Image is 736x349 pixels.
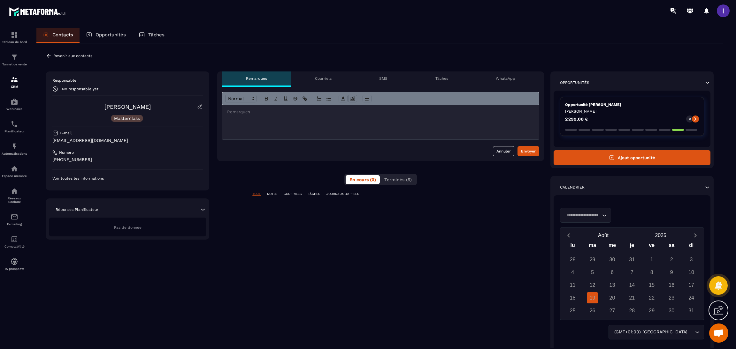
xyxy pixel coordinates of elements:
[567,254,578,265] div: 28
[11,165,18,173] img: automations
[53,54,92,58] p: Revenir aux contacts
[2,130,27,133] p: Planificateur
[246,76,267,81] p: Remarques
[2,93,27,115] a: automationsautomationsWebinaire
[2,182,27,208] a: social-networksocial-networkRéseaux Sociaux
[622,241,642,252] div: je
[567,292,578,303] div: 18
[626,279,638,291] div: 14
[252,192,261,196] p: TOUT
[60,130,72,136] p: E-mail
[646,279,657,291] div: 15
[646,254,657,265] div: 1
[666,254,677,265] div: 2
[326,192,359,196] p: JOURNAUX D'APPELS
[2,152,27,155] p: Automatisations
[2,222,27,226] p: E-mailing
[689,117,691,121] p: 0
[11,258,18,265] img: automations
[2,71,27,93] a: formationformationCRM
[2,160,27,182] a: automationsautomationsEspace membre
[646,267,657,278] div: 8
[104,103,151,110] a: [PERSON_NAME]
[567,267,578,278] div: 4
[11,235,18,243] img: accountant
[686,267,697,278] div: 10
[560,185,585,190] p: Calendrier
[11,143,18,150] img: automations
[646,292,657,303] div: 22
[560,208,611,223] div: Search for option
[52,32,73,38] p: Contacts
[587,305,598,316] div: 26
[607,267,618,278] div: 6
[626,267,638,278] div: 7
[587,267,598,278] div: 5
[2,138,27,160] a: automationsautomationsAutomatisations
[2,245,27,248] p: Comptabilité
[662,241,681,252] div: sa
[607,279,618,291] div: 13
[602,241,622,252] div: me
[284,192,302,196] p: COURRIELS
[587,292,598,303] div: 19
[56,207,98,212] p: Réponses Planificateur
[2,85,27,88] p: CRM
[80,28,132,43] a: Opportunités
[632,230,689,241] button: Open years overlay
[567,279,578,291] div: 11
[2,197,27,204] p: Réseaux Sociaux
[689,329,694,336] input: Search for option
[517,146,539,156] button: Envoyer
[11,213,18,221] img: email
[2,267,27,271] p: IA prospects
[686,292,697,303] div: 24
[11,120,18,128] img: scheduler
[2,48,27,71] a: formationformationTunnel de vente
[96,32,126,38] p: Opportunités
[11,31,18,39] img: formation
[686,279,697,291] div: 17
[560,80,589,85] p: Opportunités
[11,53,18,61] img: formation
[114,116,140,121] p: Masterclass
[587,279,598,291] div: 12
[607,254,618,265] div: 30
[563,254,701,316] div: Calendar days
[148,32,165,38] p: Tâches
[565,109,699,114] p: [PERSON_NAME]
[52,78,203,83] p: Responsable
[681,241,701,252] div: di
[554,150,710,165] button: Ajout opportunité
[642,241,662,252] div: ve
[493,146,514,156] button: Annuler
[626,254,638,265] div: 31
[380,175,416,184] button: Terminés (5)
[349,177,376,182] span: En cours (0)
[567,305,578,316] div: 25
[575,230,632,241] button: Open months overlay
[59,150,74,155] p: Numéro
[62,87,98,91] p: No responsable yet
[626,292,638,303] div: 21
[563,241,583,252] div: lu
[496,76,515,81] p: WhatsApp
[2,40,27,44] p: Tableau de bord
[52,176,203,181] p: Voir toutes les informations
[583,241,602,252] div: ma
[11,187,18,195] img: social-network
[565,102,699,107] p: Opportunité [PERSON_NAME]
[565,117,588,121] p: 2 299,00 €
[9,6,66,17] img: logo
[2,231,27,253] a: accountantaccountantComptabilité
[609,325,704,339] div: Search for option
[686,305,697,316] div: 31
[564,212,601,219] input: Search for option
[2,115,27,138] a: schedulerschedulerPlanificateur
[114,225,142,230] span: Pas de donnée
[2,26,27,48] a: formationformationTableau de bord
[607,305,618,316] div: 27
[2,174,27,178] p: Espace membre
[2,107,27,111] p: Webinaire
[315,76,332,81] p: Courriels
